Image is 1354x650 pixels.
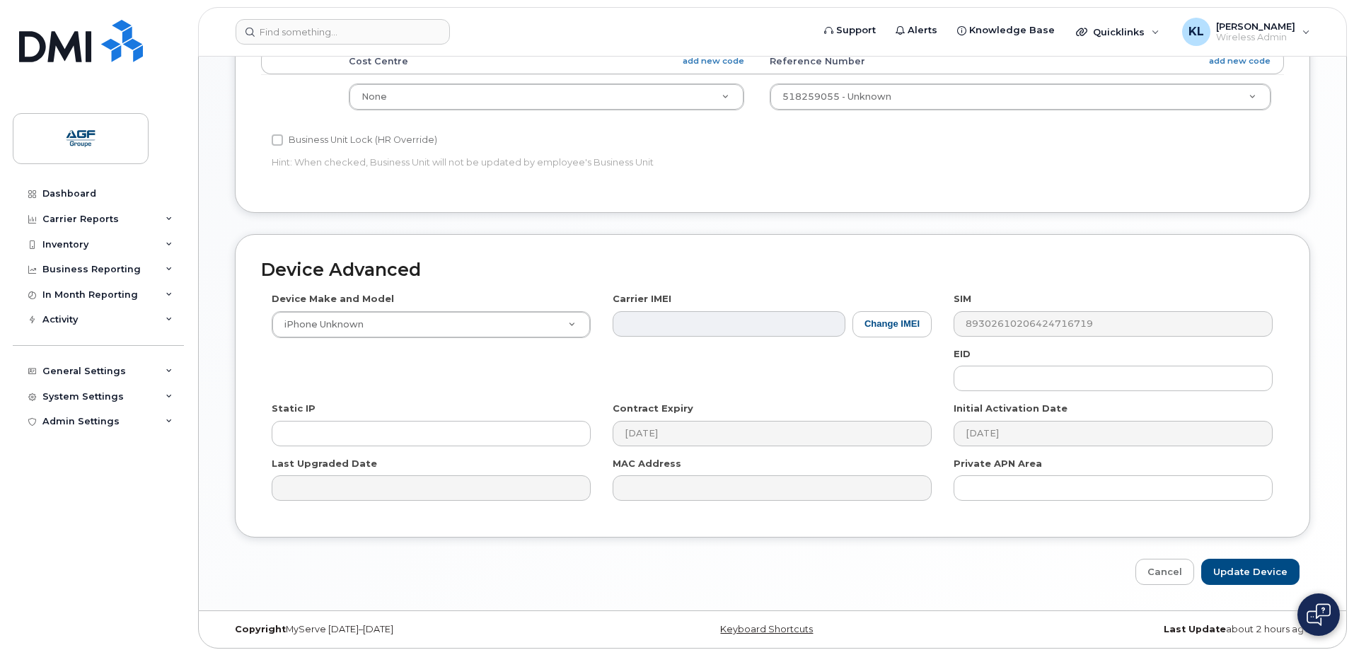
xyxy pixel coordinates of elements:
[272,156,932,169] p: Hint: When checked, Business Unit will not be updated by employee's Business Unit
[782,91,891,102] span: 518259055 - Unknown
[683,55,744,67] a: add new code
[272,134,283,146] input: Business Unit Lock (HR Override)
[1135,559,1194,585] a: Cancel
[236,19,450,45] input: Find something...
[272,457,377,470] label: Last Upgraded Date
[272,402,316,415] label: Static IP
[1209,55,1271,67] a: add new code
[1188,23,1204,40] span: KL
[336,49,757,74] th: Cost Centre
[1066,18,1169,46] div: Quicklinks
[272,312,590,337] a: iPhone Unknown
[814,16,886,45] a: Support
[720,624,813,634] a: Keyboard Shortcuts
[224,624,590,635] div: MyServe [DATE]–[DATE]
[908,23,937,37] span: Alerts
[272,292,394,306] label: Device Make and Model
[1093,26,1145,37] span: Quicklinks
[272,132,437,149] label: Business Unit Lock (HR Override)
[954,457,1042,470] label: Private APN Area
[969,23,1055,37] span: Knowledge Base
[1307,603,1331,626] img: Open chat
[276,318,364,331] span: iPhone Unknown
[955,624,1321,635] div: about 2 hours ago
[1172,18,1320,46] div: Karine Lavallée
[757,49,1284,74] th: Reference Number
[349,84,743,110] a: None
[1216,32,1295,43] span: Wireless Admin
[954,402,1067,415] label: Initial Activation Date
[1216,21,1295,32] span: [PERSON_NAME]
[954,292,971,306] label: SIM
[613,457,681,470] label: MAC Address
[770,84,1271,110] a: 518259055 - Unknown
[836,23,876,37] span: Support
[886,16,947,45] a: Alerts
[852,311,932,337] button: Change IMEI
[947,16,1065,45] a: Knowledge Base
[235,624,286,634] strong: Copyright
[261,260,1284,280] h2: Device Advanced
[613,292,671,306] label: Carrier IMEI
[613,402,693,415] label: Contract Expiry
[1164,624,1226,634] strong: Last Update
[361,91,387,102] span: None
[1201,559,1300,585] input: Update Device
[954,347,971,361] label: EID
